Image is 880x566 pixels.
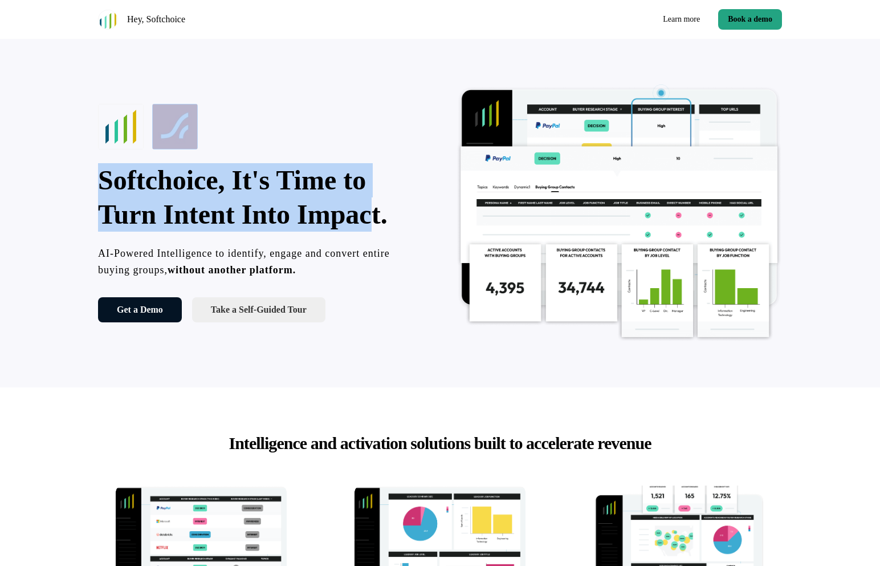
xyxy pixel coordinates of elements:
a: Learn more [654,9,709,30]
strong: without another platform. [168,264,296,276]
a: Take a Self-Guided Tour [192,297,325,322]
p: Softchoice, It's Time to Turn Intent Into Impact. [98,163,424,232]
p: Hey, Softchoice [127,13,185,26]
a: Get a Demo [98,297,182,322]
p: AI-Powered Intelligence to identify, engage and convert entire buying groups, [98,245,424,279]
button: Book a demo [718,9,782,30]
p: Intelligence and activation solutions built to accelerate revenue [155,433,725,454]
